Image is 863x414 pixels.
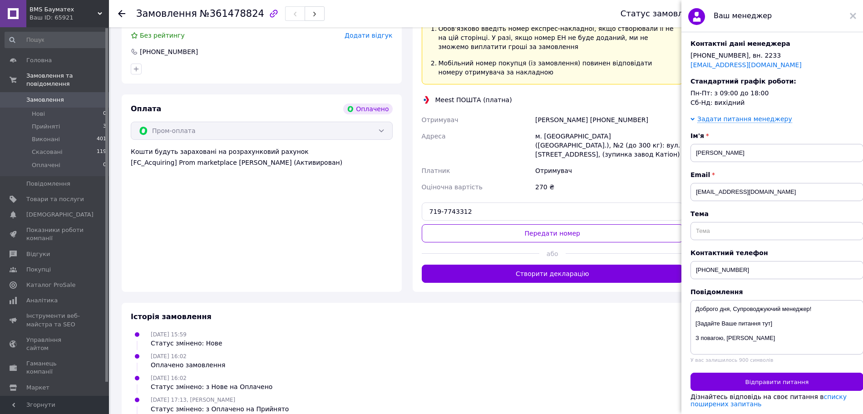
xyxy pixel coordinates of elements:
[32,161,60,169] span: Оплачені
[151,331,187,338] span: [DATE] 15:59
[140,32,185,39] span: Без рейтингу
[139,47,199,56] div: [PHONE_NUMBER]
[97,148,106,156] span: 119
[26,312,84,328] span: Інструменти веб-майстра та SEO
[422,224,684,242] button: Передати номер
[151,360,225,370] div: Оплачено замовлення
[103,123,106,131] span: 3
[26,384,49,392] span: Маркет
[103,110,106,118] span: 0
[433,95,514,104] div: Meest ПОШТА (платна)
[26,360,84,376] span: Гаманець компанії
[690,393,847,408] a: списку поширених запитань
[151,382,272,391] div: Статус змінено: з Нове на Оплачено
[131,312,212,321] span: Історія замовлення
[533,128,685,163] div: м. [GEOGRAPHIC_DATA] ([GEOGRAPHIC_DATA].), №2 (до 300 кг): вул. [STREET_ADDRESS], (зупинка завод ...
[151,404,289,414] div: Статус змінено: з Оплачено на Прийнято
[32,123,60,131] span: Прийняті
[533,112,685,128] div: [PERSON_NAME] [PHONE_NUMBER]
[103,161,106,169] span: 0
[422,265,684,283] button: Створити декларацію
[32,110,45,118] span: Нові
[151,397,235,403] span: [DATE] 17:13, [PERSON_NAME]
[97,135,106,143] span: 401
[200,8,264,19] span: №361478824
[422,116,459,123] span: Отримувач
[429,20,676,55] li: Обов'язково введіть номер експрес-накладної, якщо створювали її не на цій сторінці. У разі, якщо ...
[5,32,107,48] input: Пошук
[30,5,98,14] span: BMS Бауматех
[151,353,187,360] span: [DATE] 16:02
[690,357,774,363] span: У вас залишилось 900 символів
[422,202,684,221] input: Номер експрес-накладної
[131,158,393,167] div: [FC_Acquiring] Prom marketplace [PERSON_NAME] (Активирован)
[690,393,847,408] span: Дізнайтесь відповідь на своє питання в
[32,148,63,156] span: Скасовані
[345,32,392,39] span: Додати відгук
[26,281,75,289] span: Каталог ProSale
[539,249,566,258] span: або
[30,14,109,22] div: Ваш ID: 65921
[151,339,222,348] div: Статус змінено: Нове
[26,180,70,188] span: Повідомлення
[131,147,393,167] div: Кошти будуть зараховані на розрахунковий рахунок
[429,55,676,80] li: Мобільний номер покупця (із замовлення) повинен відповідати номеру отримувача за накладною
[32,135,60,143] span: Виконані
[26,336,84,352] span: Управління сайтом
[26,211,94,219] span: [DEMOGRAPHIC_DATA]
[26,226,84,242] span: Показники роботи компанії
[533,179,685,195] div: 270 ₴
[697,115,792,123] div: Задати питання менеджеру
[621,9,704,18] div: Статус замовлення
[745,379,809,385] span: Відправити питання
[136,8,197,19] span: Замовлення
[26,296,58,305] span: Аналітика
[343,103,392,114] div: Оплачено
[131,104,161,113] span: Оплата
[533,163,685,179] div: Отримувач
[151,375,187,381] span: [DATE] 16:02
[26,250,50,258] span: Відгуки
[26,56,52,64] span: Головна
[690,61,802,69] a: [EMAIL_ADDRESS][DOMAIN_NAME]
[26,195,84,203] span: Товари та послуги
[118,9,125,18] div: Повернутися назад
[26,96,64,104] span: Замовлення
[422,133,446,140] span: Адреса
[422,167,450,174] span: Платник
[422,183,483,191] span: Оціночна вартість
[26,72,109,88] span: Замовлення та повідомлення
[26,266,51,274] span: Покупці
